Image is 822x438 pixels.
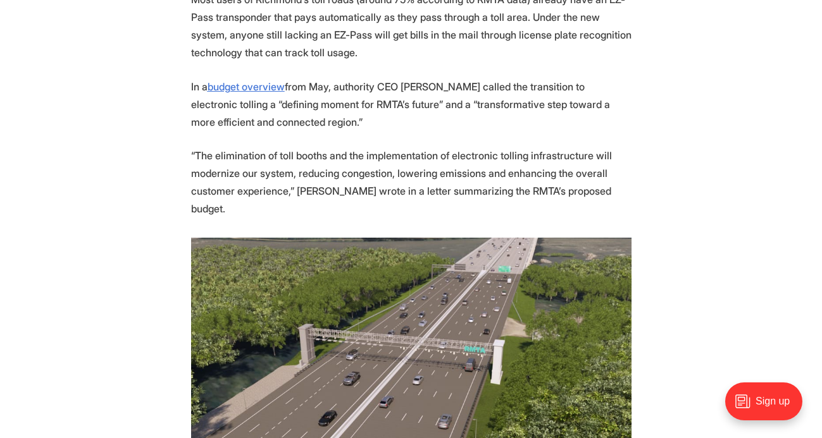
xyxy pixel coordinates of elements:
p: “The elimination of toll booths and the implementation of electronic tolling infrastructure will ... [191,147,632,217]
iframe: portal-trigger [714,376,822,438]
p: In a from May, authority CEO [PERSON_NAME] called the transition to electronic tolling a “definin... [191,78,632,131]
a: budget overview [208,80,285,93]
